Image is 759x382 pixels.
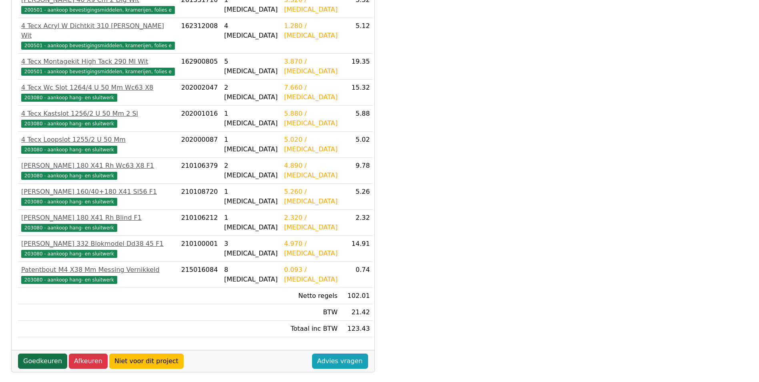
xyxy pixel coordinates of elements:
[178,54,221,80] td: 162900805
[18,354,67,369] a: Goedkeuren
[224,187,278,206] div: 1 [MEDICAL_DATA]
[21,57,175,66] div: 4 Tecx Montagekit High Tack 290 Ml Wit
[21,250,117,258] span: 203080 - aankoop hang- en sluitwerk
[21,239,175,249] div: [PERSON_NAME] 332 Blokmodel Dd38 45 F1
[224,161,278,180] div: 2 [MEDICAL_DATA]
[21,21,175,50] a: 4 Tecx Acryl W Dichtkit 310 [PERSON_NAME] Wit200501 - aankoop bevestigingsmiddelen, kramerijen, f...
[224,109,278,128] div: 1 [MEDICAL_DATA]
[21,6,175,14] span: 200501 - aankoop bevestigingsmiddelen, kramerijen, folies e
[21,57,175,76] a: 4 Tecx Montagekit High Tack 290 Ml Wit200501 - aankoop bevestigingsmiddelen, kramerijen, folies e
[284,213,338,232] div: 2.320 / [MEDICAL_DATA]
[69,354,108,369] a: Afkeuren
[21,109,175,128] a: 4 Tecx Kastslot 1256/2 U 50 Mm 2 Sl203080 - aankoop hang- en sluitwerk
[341,18,373,54] td: 5.12
[284,239,338,258] div: 4.970 / [MEDICAL_DATA]
[21,187,175,206] a: [PERSON_NAME] 160/40+180 X41 Sl56 F1203080 - aankoop hang- en sluitwerk
[21,265,175,275] div: Patentbout M4 X38 Mm Messing Vernikkeld
[284,135,338,154] div: 5.020 / [MEDICAL_DATA]
[341,236,373,262] td: 14.91
[21,198,117,206] span: 203080 - aankoop hang- en sluitwerk
[21,109,175,119] div: 4 Tecx Kastslot 1256/2 U 50 Mm 2 Sl
[341,54,373,80] td: 19.35
[21,94,117,102] span: 203080 - aankoop hang- en sluitwerk
[21,239,175,258] a: [PERSON_NAME] 332 Blokmodel Dd38 45 F1203080 - aankoop hang- en sluitwerk
[224,135,278,154] div: 1 [MEDICAL_DATA]
[284,161,338,180] div: 4.890 / [MEDICAL_DATA]
[341,210,373,236] td: 2.32
[21,83,175,92] div: 4 Tecx Wc Slot 1264/4 U 50 Mm Wc63 X8
[21,83,175,102] a: 4 Tecx Wc Slot 1264/4 U 50 Mm Wc63 X8203080 - aankoop hang- en sluitwerk
[281,304,341,321] td: BTW
[341,321,373,337] td: 123.43
[21,276,117,284] span: 203080 - aankoop hang- en sluitwerk
[341,288,373,304] td: 102.01
[21,21,175,40] div: 4 Tecx Acryl W Dichtkit 310 [PERSON_NAME] Wit
[21,172,117,180] span: 203080 - aankoop hang- en sluitwerk
[21,146,117,154] span: 203080 - aankoop hang- en sluitwerk
[341,262,373,288] td: 0.74
[284,57,338,76] div: 3.870 / [MEDICAL_DATA]
[312,354,368,369] a: Advies vragen
[341,80,373,106] td: 15.32
[224,21,278,40] div: 4 [MEDICAL_DATA]
[281,321,341,337] td: Totaal inc BTW
[21,135,175,154] a: 4 Tecx Loopslot 1255/2 U 50 Mm203080 - aankoop hang- en sluitwerk
[341,132,373,158] td: 5.02
[21,161,175,171] div: [PERSON_NAME] 180 X41 Rh Wc63 X8 F1
[341,158,373,184] td: 9.78
[21,42,175,50] span: 200501 - aankoop bevestigingsmiddelen, kramerijen, folies e
[224,57,278,76] div: 5 [MEDICAL_DATA]
[21,213,175,223] div: [PERSON_NAME] 180 X41 Rh Blind F1
[178,262,221,288] td: 215016084
[178,210,221,236] td: 210106212
[284,83,338,102] div: 7.660 / [MEDICAL_DATA]
[178,132,221,158] td: 202000087
[224,265,278,284] div: 8 [MEDICAL_DATA]
[178,80,221,106] td: 202002047
[178,236,221,262] td: 210100001
[178,18,221,54] td: 162312008
[284,265,338,284] div: 0.093 / [MEDICAL_DATA]
[341,304,373,321] td: 21.42
[224,239,278,258] div: 3 [MEDICAL_DATA]
[21,265,175,284] a: Patentbout M4 X38 Mm Messing Vernikkeld203080 - aankoop hang- en sluitwerk
[21,161,175,180] a: [PERSON_NAME] 180 X41 Rh Wc63 X8 F1203080 - aankoop hang- en sluitwerk
[341,106,373,132] td: 5.88
[284,187,338,206] div: 5.260 / [MEDICAL_DATA]
[21,187,175,197] div: [PERSON_NAME] 160/40+180 X41 Sl56 F1
[284,21,338,40] div: 1.280 / [MEDICAL_DATA]
[178,158,221,184] td: 210106379
[284,109,338,128] div: 5.880 / [MEDICAL_DATA]
[224,83,278,102] div: 2 [MEDICAL_DATA]
[21,120,117,128] span: 203080 - aankoop hang- en sluitwerk
[224,213,278,232] div: 1 [MEDICAL_DATA]
[21,224,117,232] span: 203080 - aankoop hang- en sluitwerk
[21,135,175,145] div: 4 Tecx Loopslot 1255/2 U 50 Mm
[178,106,221,132] td: 202001016
[178,184,221,210] td: 210108720
[281,288,341,304] td: Netto regels
[21,68,175,76] span: 200501 - aankoop bevestigingsmiddelen, kramerijen, folies e
[341,184,373,210] td: 5.26
[21,213,175,232] a: [PERSON_NAME] 180 X41 Rh Blind F1203080 - aankoop hang- en sluitwerk
[109,354,184,369] a: Niet voor dit project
